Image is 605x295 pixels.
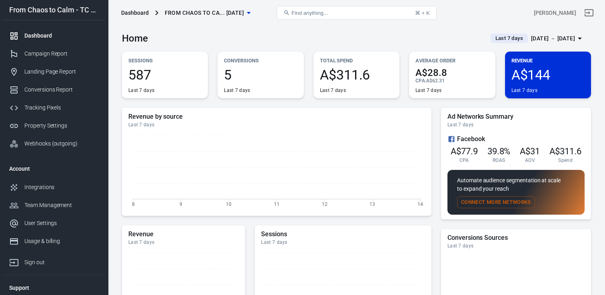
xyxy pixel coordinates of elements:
[24,32,99,40] div: Dashboard
[226,201,232,207] tspan: 10
[457,176,575,193] p: Automate audience segmentation at scale to expand your reach
[224,56,297,65] p: Conversions
[3,63,105,81] a: Landing Page Report
[493,157,505,163] span: ROAS
[24,122,99,130] div: Property Settings
[132,201,135,207] tspan: 8
[128,230,239,238] h5: Revenue
[128,239,239,245] div: Last 7 days
[261,230,425,238] h5: Sessions
[3,178,105,196] a: Integrations
[162,6,254,20] button: From Chaos to Ca... [DATE]
[24,140,99,148] div: Webhooks (outgoing)
[261,239,425,245] div: Last 7 days
[415,78,426,84] span: CPA :
[224,87,250,94] div: Last 7 days
[121,9,149,17] div: Dashboard
[3,232,105,250] a: Usage & billing
[224,68,297,82] span: 5
[128,113,425,121] h5: Revenue by source
[277,6,437,20] button: Find anything...⌘ + K
[24,237,99,245] div: Usage & billing
[24,50,99,58] div: Campaign Report
[24,68,99,76] div: Landing Page Report
[511,56,585,65] p: Revenue
[531,34,575,44] div: [DATE] － [DATE]
[447,134,585,144] div: Facebook
[415,87,441,94] div: Last 7 days
[415,56,489,65] p: Average Order
[3,135,105,153] a: Webhooks (outgoing)
[180,201,182,207] tspan: 9
[447,243,585,249] div: Last 7 days
[447,234,585,242] h5: Conversions Sources
[122,33,148,44] h3: Home
[24,219,99,227] div: User Settings
[3,214,105,232] a: User Settings
[426,78,445,84] span: A$62.31
[415,10,430,16] div: ⌘ + K
[3,159,105,178] li: Account
[484,32,591,45] button: Last 7 days[DATE] － [DATE]
[511,87,537,94] div: Last 7 days
[447,134,455,144] svg: Facebook Ads
[128,122,425,128] div: Last 7 days
[320,56,393,65] p: Total Spend
[24,86,99,94] div: Conversions Report
[457,196,535,209] button: Connect More Networks
[24,201,99,209] div: Team Management
[415,68,489,78] span: A$28.8
[24,183,99,191] div: Integrations
[165,8,244,18] span: From Chaos to Calm - TC Checkout 8.10.25
[3,27,105,45] a: Dashboard
[292,10,328,16] span: Find anything...
[3,45,105,63] a: Campaign Report
[520,146,540,156] span: A$31
[320,68,393,82] span: A$311.6
[3,99,105,117] a: Tracking Pixels
[320,87,346,94] div: Last 7 days
[322,201,327,207] tspan: 12
[447,113,585,121] h5: Ad Networks Summary
[3,81,105,99] a: Conversions Report
[3,117,105,135] a: Property Settings
[511,68,585,82] span: A$144
[549,146,581,156] span: A$311.6
[3,250,105,271] a: Sign out
[24,104,99,112] div: Tracking Pixels
[534,9,576,17] div: Account id: ab0l4X6q
[3,6,105,14] div: From Chaos to Calm - TC Checkout [DATE]
[128,56,202,65] p: Sessions
[525,157,535,163] span: AOV
[3,196,105,214] a: Team Management
[558,157,573,163] span: Spend
[579,3,599,22] a: Sign out
[492,34,526,42] span: Last 7 days
[274,201,280,207] tspan: 11
[459,157,469,163] span: CPA
[128,87,154,94] div: Last 7 days
[451,146,478,156] span: A$77.9
[128,68,202,82] span: 587
[369,201,375,207] tspan: 13
[24,258,99,267] div: Sign out
[447,122,585,128] div: Last 7 days
[487,146,511,156] span: 39.8%
[417,201,423,207] tspan: 14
